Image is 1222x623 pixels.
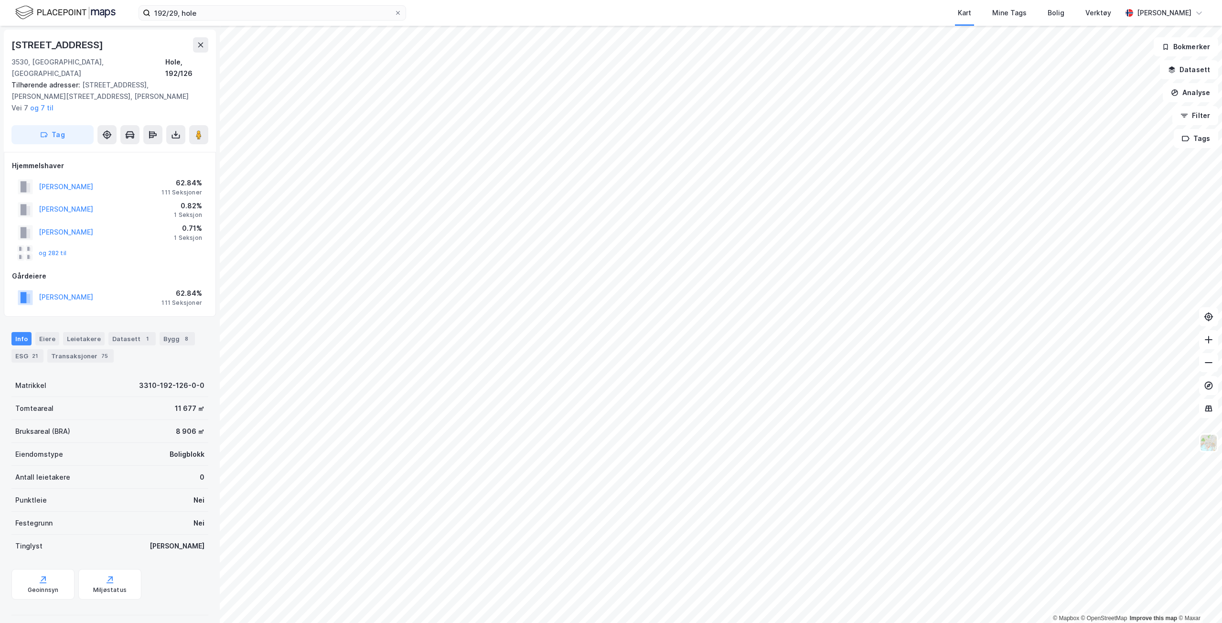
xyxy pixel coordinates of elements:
[992,7,1027,19] div: Mine Tags
[28,586,59,594] div: Geoinnsyn
[93,586,127,594] div: Miljøstatus
[15,472,70,483] div: Antall leietakere
[12,270,208,282] div: Gårdeiere
[182,334,191,344] div: 8
[1048,7,1064,19] div: Bolig
[170,449,204,460] div: Boligblokk
[165,56,208,79] div: Hole, 192/126
[150,540,204,552] div: [PERSON_NAME]
[11,349,43,363] div: ESG
[1163,83,1218,102] button: Analyse
[161,177,202,189] div: 62.84%
[175,403,204,414] div: 11 677 ㎡
[11,56,165,79] div: 3530, [GEOGRAPHIC_DATA], [GEOGRAPHIC_DATA]
[15,540,43,552] div: Tinglyst
[11,81,82,89] span: Tilhørende adresser:
[193,494,204,506] div: Nei
[1174,577,1222,623] iframe: Chat Widget
[1081,615,1127,622] a: OpenStreetMap
[1174,577,1222,623] div: Kontrollprogram for chat
[174,223,202,234] div: 0.71%
[174,234,202,242] div: 1 Seksjon
[958,7,971,19] div: Kart
[11,37,105,53] div: [STREET_ADDRESS]
[108,332,156,345] div: Datasett
[176,426,204,437] div: 8 906 ㎡
[174,200,202,212] div: 0.82%
[15,403,54,414] div: Tomteareal
[1160,60,1218,79] button: Datasett
[15,426,70,437] div: Bruksareal (BRA)
[1137,7,1191,19] div: [PERSON_NAME]
[200,472,204,483] div: 0
[193,517,204,529] div: Nei
[1053,615,1079,622] a: Mapbox
[30,351,40,361] div: 21
[99,351,110,361] div: 75
[11,79,201,114] div: [STREET_ADDRESS], [PERSON_NAME][STREET_ADDRESS], [PERSON_NAME] Vei 7
[161,189,202,196] div: 111 Seksjoner
[150,6,394,20] input: Søk på adresse, matrikkel, gårdeiere, leietakere eller personer
[1172,106,1218,125] button: Filter
[161,288,202,299] div: 62.84%
[1085,7,1111,19] div: Verktøy
[15,449,63,460] div: Eiendomstype
[15,494,47,506] div: Punktleie
[1174,129,1218,148] button: Tags
[139,380,204,391] div: 3310-192-126-0-0
[63,332,105,345] div: Leietakere
[15,4,116,21] img: logo.f888ab2527a4732fd821a326f86c7f29.svg
[1154,37,1218,56] button: Bokmerker
[15,517,53,529] div: Festegrunn
[12,160,208,172] div: Hjemmelshaver
[160,332,195,345] div: Bygg
[35,332,59,345] div: Eiere
[11,332,32,345] div: Info
[161,299,202,307] div: 111 Seksjoner
[15,380,46,391] div: Matrikkel
[142,334,152,344] div: 1
[47,349,114,363] div: Transaksjoner
[174,211,202,219] div: 1 Seksjon
[1130,615,1177,622] a: Improve this map
[11,125,94,144] button: Tag
[1200,434,1218,452] img: Z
